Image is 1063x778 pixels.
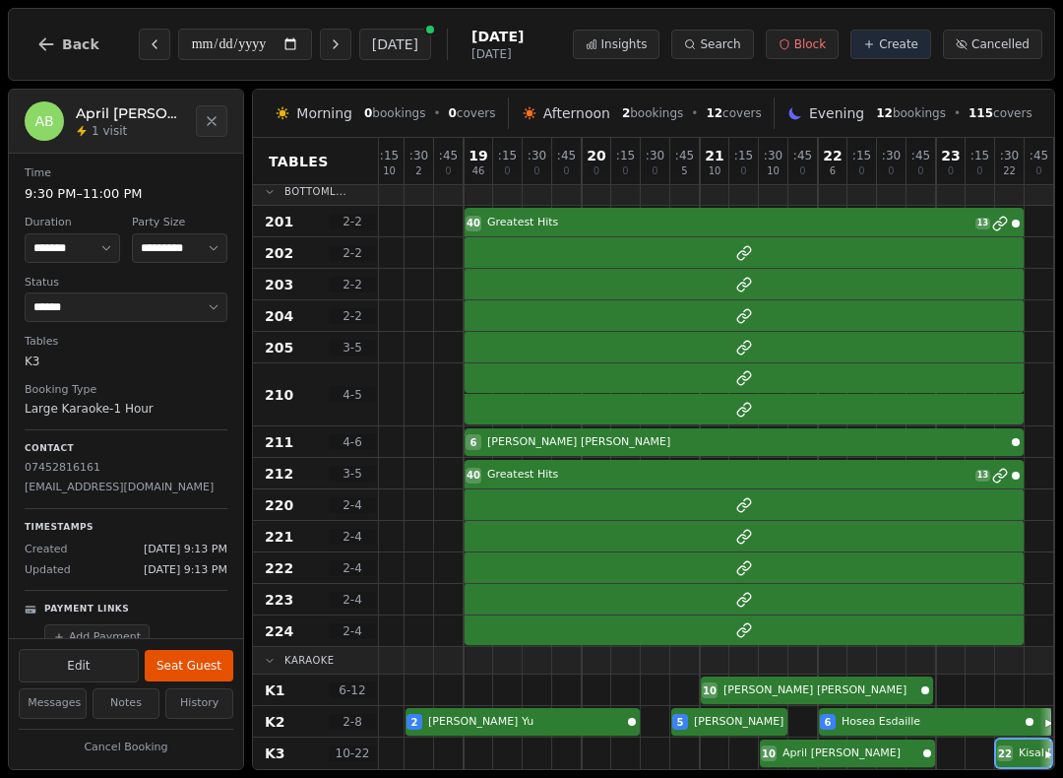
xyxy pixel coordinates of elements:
span: 224 [265,621,293,641]
span: K1 [265,681,285,700]
span: 2 - 2 [329,308,376,324]
span: : 45 [439,150,458,162]
span: : 30 [409,150,428,162]
span: 5 [681,166,687,176]
span: : 15 [616,150,635,162]
span: 2 - 4 [329,623,376,639]
span: 2 - 4 [329,497,376,513]
span: 10 [767,166,780,176]
p: Timestamps [25,521,227,535]
span: Karaoke [284,653,335,668]
span: April [PERSON_NAME] [782,746,919,762]
span: 115 [969,106,993,120]
span: Insights [601,36,648,52]
span: covers [706,105,761,121]
span: 0 [504,166,510,176]
span: Morning [296,103,352,123]
span: Block [794,36,826,52]
span: 12 [876,106,893,120]
span: [PERSON_NAME] [PERSON_NAME] [694,714,877,731]
p: [EMAIL_ADDRESS][DOMAIN_NAME] [25,480,227,496]
span: [PERSON_NAME] [PERSON_NAME] [487,434,1008,451]
span: 0 [888,166,894,176]
button: Edit [19,649,139,682]
dd: K3 [25,353,227,370]
span: 4 - 6 [329,434,376,450]
button: Block [766,30,839,59]
span: : 15 [498,150,517,162]
span: 2 - 2 [329,214,376,229]
span: 0 [448,106,456,120]
span: 2 [415,166,421,176]
button: History [165,688,233,719]
dd: 9:30 PM – 11:00 PM [25,184,227,204]
button: Add Payment [44,624,150,651]
span: 2 - 4 [329,592,376,608]
span: 210 [265,385,293,405]
button: Seat Guest [145,650,233,681]
span: [PERSON_NAME] [PERSON_NAME] [723,682,917,699]
span: 0 [948,166,954,176]
span: Afternoon [543,103,610,123]
span: Hosea Esdaille [842,714,1022,731]
button: Cancelled [943,30,1042,59]
span: : 30 [764,150,782,162]
span: 2 - 8 [329,714,376,730]
button: Previous day [139,29,170,60]
span: Cancelled [971,36,1030,52]
span: 203 [265,275,293,294]
span: : 45 [675,150,694,162]
span: 205 [265,338,293,357]
button: Search [671,30,753,59]
span: 10 - 22 [329,746,376,761]
h2: April [PERSON_NAME] [76,103,184,123]
span: 6 [470,435,477,450]
dt: Booking Type [25,382,227,399]
span: 201 [265,212,293,231]
span: [DATE] 9:13 PM [144,542,227,558]
span: [DATE] [471,27,524,46]
button: Back [21,21,115,68]
span: bookings [876,105,946,121]
span: 6 [825,715,832,730]
span: 211 [265,432,293,452]
span: bookings [364,105,425,121]
span: 0 [976,166,982,176]
span: : 45 [1030,150,1048,162]
button: Insights [573,30,660,59]
span: : 45 [557,150,576,162]
span: [DATE] 9:13 PM [144,562,227,579]
span: 22 [1003,166,1016,176]
span: 0 [563,166,569,176]
button: Notes [93,688,160,719]
span: 10 [383,166,396,176]
p: Payment Links [44,603,129,616]
span: : 30 [646,150,664,162]
span: covers [448,105,495,121]
span: 220 [265,495,293,515]
span: 13 [975,470,990,482]
span: K3 [265,744,285,763]
dd: Large Karaoke-1 Hour [25,400,227,418]
span: 10 [762,746,776,761]
span: 0 [364,106,372,120]
span: 23 [941,149,960,162]
span: Greatest Hits [487,215,971,231]
span: 2 - 2 [329,245,376,261]
p: Contact [25,442,227,456]
span: 2 [411,715,418,730]
span: 0 [917,166,923,176]
span: 2 - 4 [329,529,376,545]
span: 21 [705,149,723,162]
span: 22 [998,746,1012,761]
span: : 15 [734,150,753,162]
span: 6 [830,166,836,176]
button: Next day [320,29,351,60]
span: 0 [533,166,539,176]
span: 2 - 4 [329,560,376,576]
span: 5 [677,715,684,730]
span: Create [879,36,918,52]
button: Messages [19,688,87,719]
span: 0 [858,166,864,176]
span: : 15 [852,150,871,162]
